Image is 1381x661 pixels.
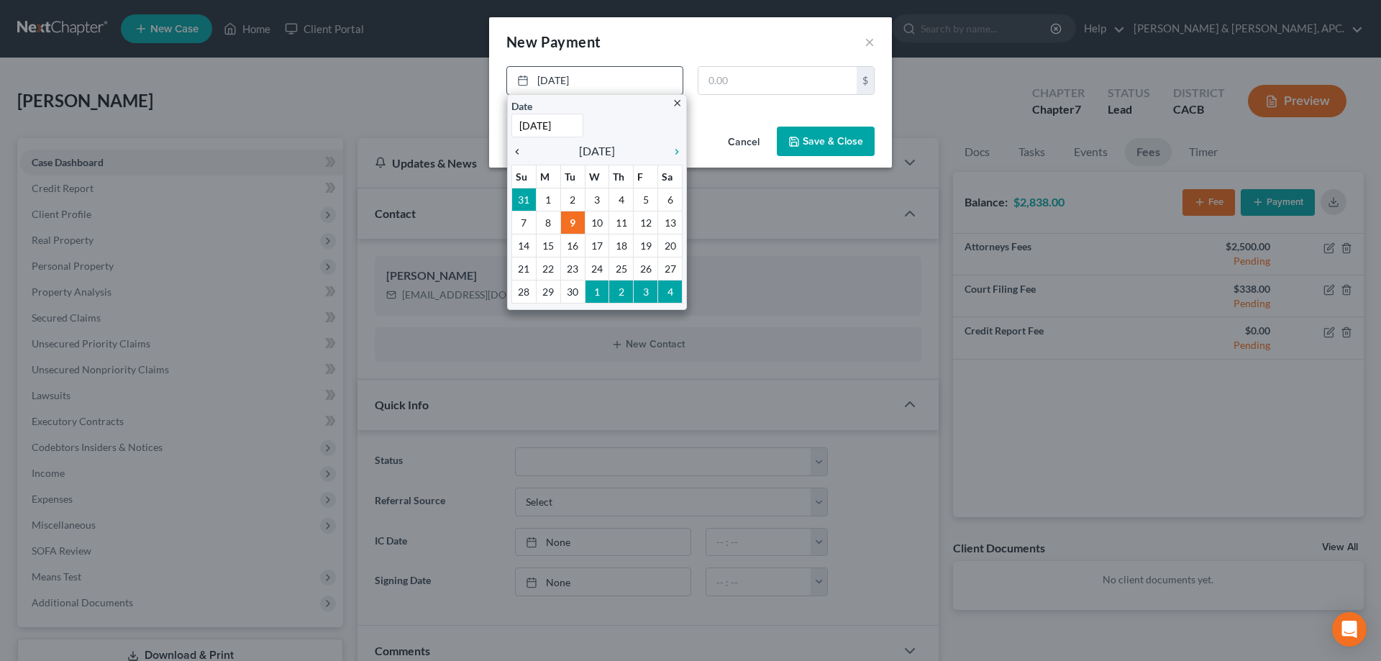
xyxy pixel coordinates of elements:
td: 1 [536,188,560,211]
span: [DATE] [579,142,615,160]
td: 2 [560,188,585,211]
td: 25 [609,257,634,280]
th: W [585,165,609,188]
td: 17 [585,234,609,257]
td: 31 [512,188,537,211]
i: close [672,98,683,109]
td: 6 [658,188,683,211]
button: Cancel [716,128,771,157]
td: 21 [512,257,537,280]
td: 18 [609,234,634,257]
td: 28 [512,280,537,303]
td: 24 [585,257,609,280]
td: 12 [634,211,658,234]
td: 8 [536,211,560,234]
th: M [536,165,560,188]
span: New Payment [506,33,601,50]
td: 1 [585,280,609,303]
td: 4 [658,280,683,303]
td: 30 [560,280,585,303]
a: chevron_right [664,142,683,160]
td: 3 [585,188,609,211]
td: 14 [512,234,537,257]
input: 1/1/2013 [511,114,583,137]
div: $ [857,67,874,94]
th: Th [609,165,634,188]
i: chevron_right [664,146,683,158]
td: 16 [560,234,585,257]
td: 5 [634,188,658,211]
td: 9 [560,211,585,234]
i: chevron_left [511,146,530,158]
th: Tu [560,165,585,188]
td: 29 [536,280,560,303]
td: 23 [560,257,585,280]
th: Su [512,165,537,188]
th: F [634,165,658,188]
td: 10 [585,211,609,234]
td: 3 [634,280,658,303]
div: Open Intercom Messenger [1332,612,1367,647]
td: 26 [634,257,658,280]
a: chevron_left [511,142,530,160]
td: 13 [658,211,683,234]
a: [DATE] [507,67,683,94]
td: 15 [536,234,560,257]
td: 19 [634,234,658,257]
td: 22 [536,257,560,280]
input: 0.00 [698,67,857,94]
td: 2 [609,280,634,303]
button: Save & Close [777,127,875,157]
label: Date [511,99,532,114]
th: Sa [658,165,683,188]
td: 27 [658,257,683,280]
td: 4 [609,188,634,211]
td: 7 [512,211,537,234]
td: 20 [658,234,683,257]
td: 11 [609,211,634,234]
a: close [672,94,683,111]
button: × [865,33,875,50]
